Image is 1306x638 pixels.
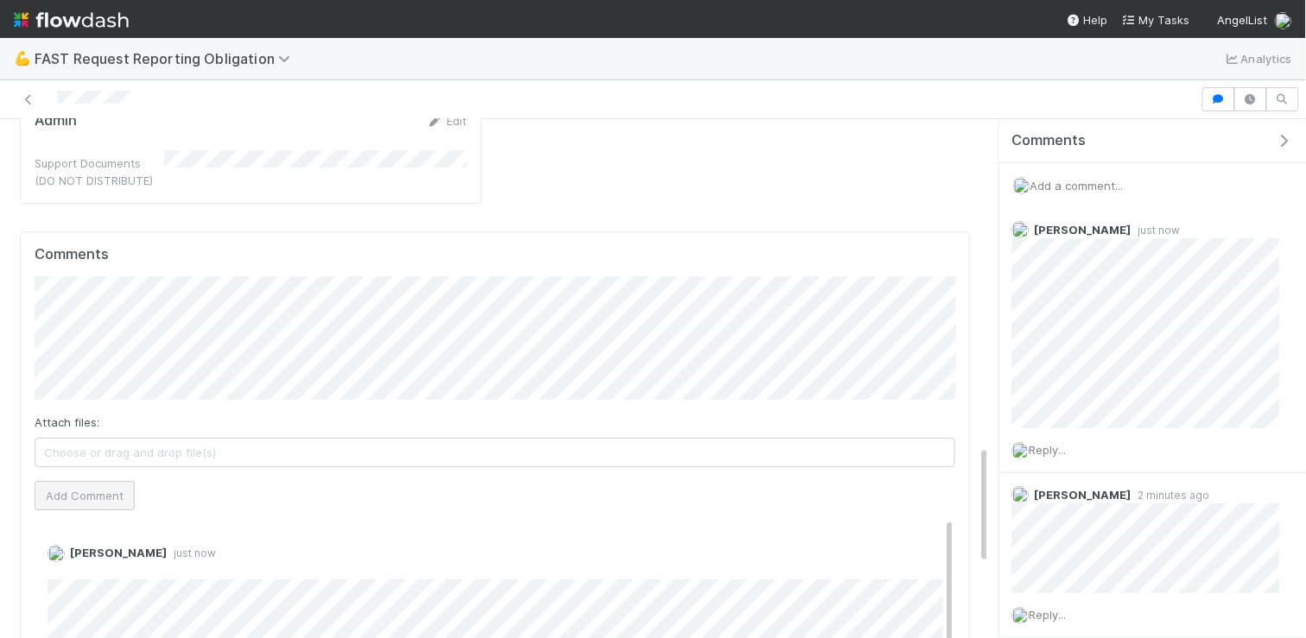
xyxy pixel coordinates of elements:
[1030,179,1124,193] span: Add a comment...
[48,545,65,562] img: avatar_5d51780c-77ad-4a9d-a6ed-b88b2c284079.png
[1132,224,1181,237] span: just now
[35,246,955,263] h5: Comments
[167,546,216,559] span: just now
[1122,11,1190,28] a: My Tasks
[35,50,299,67] span: FAST Request Reporting Obligation
[1012,221,1030,238] img: avatar_5d51780c-77ad-4a9d-a6ed-b88b2c284079.png
[35,155,164,189] div: Support Documents (DO NOT DISTRIBUTE)
[427,114,467,128] a: Edit
[1012,607,1030,624] img: avatar_5d51780c-77ad-4a9d-a6ed-b88b2c284079.png
[1218,13,1268,27] span: AngelList
[35,481,135,510] button: Add Comment
[1012,486,1030,503] img: avatar_8d06466b-a936-4205-8f52-b0cc03e2a179.png
[35,439,954,466] span: Choose or drag and drop file(s)
[1012,442,1030,459] img: avatar_5d51780c-77ad-4a9d-a6ed-b88b2c284079.png
[1013,177,1030,194] img: avatar_5d51780c-77ad-4a9d-a6ed-b88b2c284079.png
[14,5,129,35] img: logo-inverted-e16ddd16eac7371096b0.svg
[1067,11,1108,28] div: Help
[1132,489,1210,502] span: 2 minutes ago
[1030,608,1067,622] span: Reply...
[1035,488,1132,502] span: [PERSON_NAME]
[1030,443,1067,457] span: Reply...
[1122,13,1190,27] span: My Tasks
[14,51,31,66] span: 💪
[1224,48,1292,69] a: Analytics
[35,414,99,431] label: Attach files:
[1035,223,1132,237] span: [PERSON_NAME]
[1275,12,1292,29] img: avatar_5d51780c-77ad-4a9d-a6ed-b88b2c284079.png
[70,546,167,559] span: [PERSON_NAME]
[35,112,77,129] h5: Admin
[1012,132,1087,149] span: Comments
